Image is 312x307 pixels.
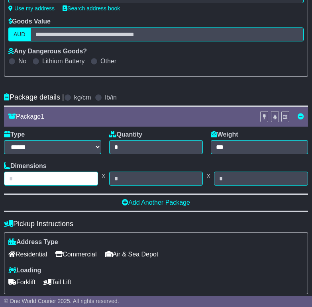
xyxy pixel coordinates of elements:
[8,248,47,260] span: Residential
[4,162,47,170] label: Dimensions
[8,47,87,55] label: Any Dangerous Goods?
[4,220,308,228] h4: Pickup Instructions
[4,298,119,304] span: © One World Courier 2025. All rights reserved.
[105,248,159,260] span: Air & Sea Depot
[18,57,26,65] label: No
[4,113,256,120] div: Package
[8,18,51,25] label: Goods Value
[43,276,71,288] span: Tail Lift
[105,94,116,101] label: lb/in
[98,172,109,179] span: x
[109,131,142,138] label: Quantity
[122,199,190,206] a: Add Another Package
[41,113,44,120] span: 1
[55,248,96,260] span: Commercial
[74,94,91,101] label: kg/cm
[211,131,238,138] label: Weight
[8,266,41,274] label: Loading
[298,113,304,120] a: Remove this item
[100,57,116,65] label: Other
[4,93,64,102] h4: Package details |
[203,172,214,179] span: x
[8,5,55,12] a: Use my address
[8,27,31,41] label: AUD
[8,238,58,246] label: Address Type
[63,5,120,12] a: Search address book
[4,131,25,138] label: Type
[8,276,35,288] span: Forklift
[42,57,85,65] label: Lithium Battery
